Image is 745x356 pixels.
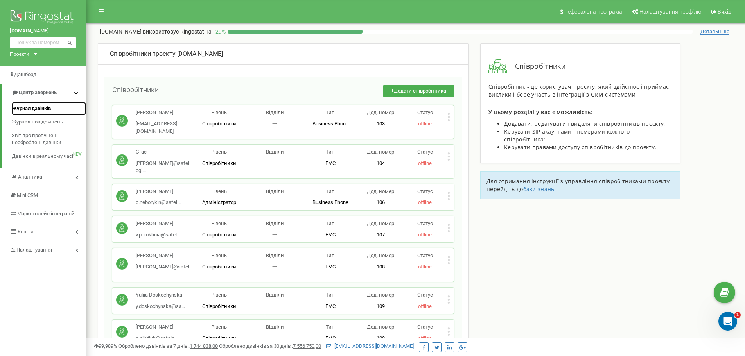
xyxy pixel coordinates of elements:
[272,264,277,270] span: 一
[10,27,76,35] a: [DOMAIN_NAME]
[118,343,218,349] span: Оброблено дзвінків за 7 днів :
[700,29,729,35] span: Детальніше
[564,9,622,15] span: Реферальна програма
[417,324,433,330] span: Статус
[325,160,336,166] span: FMC
[417,252,433,258] span: Статус
[358,199,403,206] p: 106
[136,220,180,227] p: [PERSON_NAME]
[504,120,666,127] span: Додавати, редагувати і видаляти співробітників проєкту;
[326,188,335,194] span: Тип
[202,232,236,238] span: Співробітники
[639,9,701,15] span: Налаштування профілю
[202,160,236,166] span: Співробітники
[504,128,630,143] span: Керувати SIP акаунтами і номерами кожного співробітника;
[417,292,433,298] span: Статус
[367,220,394,226] span: Дод. номер
[136,252,191,259] p: [PERSON_NAME]
[358,335,403,342] p: 102
[417,220,433,226] span: Статус
[326,220,335,226] span: Тип
[202,264,236,270] span: Співробітники
[136,188,181,195] p: [PERSON_NAME]
[136,264,190,277] span: [PERSON_NAME]@safel...
[211,109,227,115] span: Рівень
[12,102,86,116] a: Журнал дзвінків
[488,108,592,116] span: У цьому розділі у вас є можливість:
[418,199,432,205] span: offline
[326,343,414,349] a: [EMAIL_ADDRESS][DOMAIN_NAME]
[136,109,191,116] p: [PERSON_NAME]
[325,264,336,270] span: FMC
[326,252,335,258] span: Тип
[734,312,741,318] span: 1
[211,324,227,330] span: Рівень
[136,148,191,156] p: Стас
[418,303,432,309] span: offline
[358,120,403,128] p: 103
[358,263,403,271] p: 108
[718,312,737,331] iframe: Intercom live chat
[12,118,63,126] span: Журнал повідомлень
[136,232,180,238] span: v.porokhnia@safel...
[418,232,432,238] span: offline
[211,292,227,298] span: Рівень
[266,324,284,330] span: Відділи
[266,149,284,155] span: Відділи
[272,335,277,341] span: 一
[112,86,159,94] span: Співробітники
[418,160,432,166] span: offline
[10,8,76,27] img: Ringostat logo
[326,149,335,155] span: Тип
[2,84,86,102] a: Центр звернень
[110,50,456,59] div: [DOMAIN_NAME]
[418,335,432,341] span: offline
[12,153,73,160] span: Дзвінки в реальному часі
[266,188,284,194] span: Відділи
[418,264,432,270] span: offline
[136,335,178,341] span: a.nikitiuk@safelo...
[94,343,117,349] span: 99,989%
[110,50,176,57] span: Співробітники проєкту
[14,72,36,77] span: Дашборд
[12,129,86,150] a: Звіт про пропущені необроблені дзвінки
[418,121,432,127] span: offline
[523,185,555,193] a: бази знань
[383,85,454,98] button: +Додати співробітника
[417,109,433,115] span: Статус
[312,121,348,127] span: Business Phone
[266,220,284,226] span: Відділи
[326,324,335,330] span: Тип
[202,303,236,309] span: Співробітники
[358,160,403,167] p: 104
[272,232,277,238] span: 一
[10,37,76,48] input: Пошук за номером
[272,303,277,309] span: 一
[136,120,191,135] p: [EMAIL_ADDRESS][DOMAIN_NAME]
[266,109,284,115] span: Відділи
[358,231,403,239] p: 107
[293,343,321,349] u: 7 556 750,00
[325,232,336,238] span: FMC
[12,150,86,163] a: Дзвінки в реальному часіNEW
[325,335,336,341] span: FMC
[326,292,335,298] span: Тип
[136,199,181,205] span: o.neborykin@safel...
[367,149,394,155] span: Дод. номер
[504,143,656,151] span: Керувати правами доступу співробітників до проєкту.
[312,199,348,205] span: Business Phone
[358,303,403,310] p: 109
[212,28,228,36] p: 29 %
[12,105,51,113] span: Журнал дзвінків
[272,121,277,127] span: 一
[326,109,335,115] span: Тип
[507,61,565,72] span: Співробітники
[136,292,185,299] p: Yuliia Doskochynska
[18,229,33,234] span: Кошти
[272,199,277,205] span: 一
[367,292,394,298] span: Дод. номер
[202,199,236,205] span: Адміністратор
[367,188,394,194] span: Дод. номер
[12,132,82,147] span: Звіт про пропущені необроблені дзвінки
